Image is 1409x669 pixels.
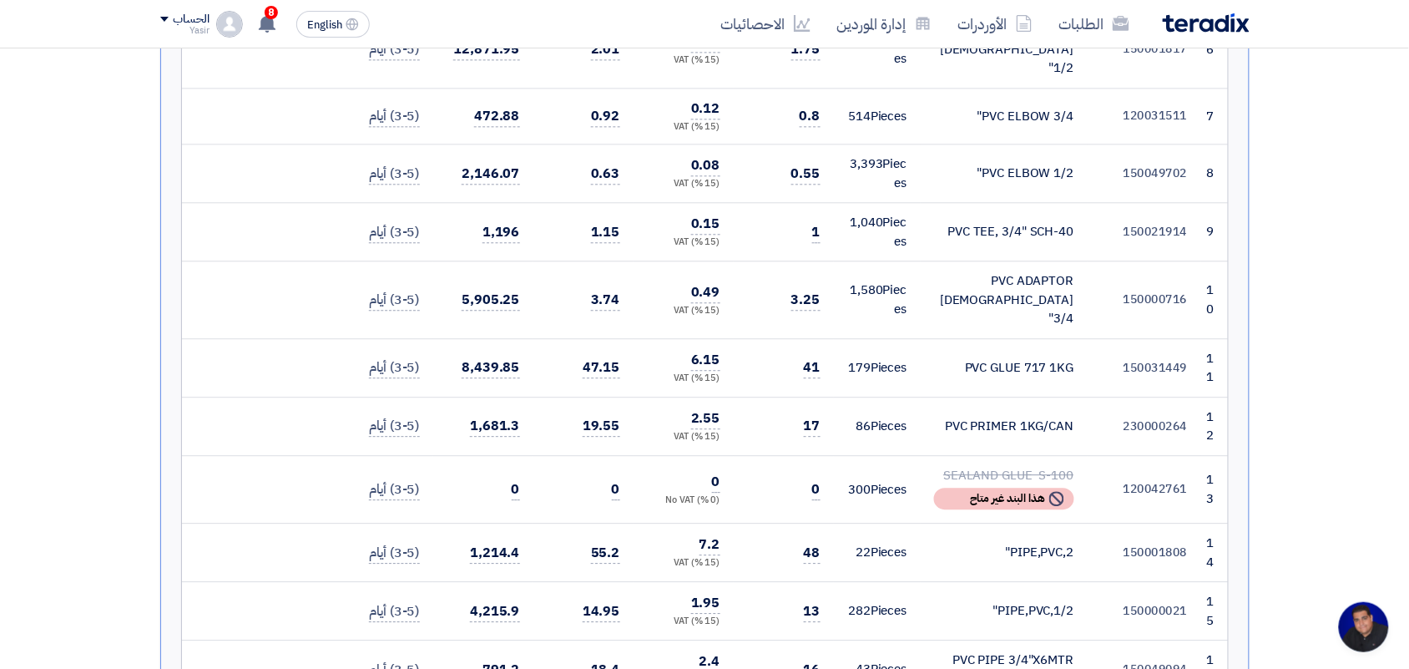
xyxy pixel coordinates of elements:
[791,39,821,60] span: 1.75
[934,601,1074,621] div: PIPE,PVC,1/2"
[591,543,620,564] span: 55.2
[691,99,720,119] span: 0.12
[453,39,519,60] span: 12,871.95
[834,338,921,397] td: Pieces
[1201,455,1228,524] td: 13
[804,543,821,564] span: 48
[834,11,921,89] td: Pieces
[591,164,620,185] span: 0.63
[296,11,370,38] button: English
[934,271,1074,328] div: PVC ADAPTOR [DEMOGRAPHIC_DATA] 3/4"
[369,357,419,378] span: (3-5) أيام
[591,39,620,60] span: 2.01
[1201,397,1228,455] td: 12
[800,106,821,127] span: 0.8
[583,357,620,378] span: 47.15
[647,430,720,444] div: (15 %) VAT
[647,120,720,134] div: (15 %) VAT
[804,357,821,378] span: 41
[691,408,720,429] span: 2.55
[583,416,620,437] span: 19.55
[834,582,921,641] td: Pieces
[934,466,1074,485] div: SEALAND GLUE S-100
[369,290,419,311] span: (3-5) أيام
[1088,455,1201,524] td: 120042761
[1088,397,1201,455] td: 230000264
[462,164,519,185] span: 2,146.07
[934,164,1074,183] div: PVC ELBOW 1/2"
[850,155,883,173] span: 3,393
[369,222,419,243] span: (3-5) أيام
[591,290,620,311] span: 3.74
[482,222,520,243] span: 1,196
[934,417,1074,436] div: PVC PRIMER 1KG/CAN
[1088,338,1201,397] td: 150031449
[1088,261,1201,339] td: 150000716
[265,6,278,19] span: 8
[708,4,824,43] a: الاحصائيات
[1163,13,1250,33] img: Teradix logo
[834,397,921,455] td: Pieces
[369,106,419,127] span: (3-5) أيام
[647,236,720,250] div: (15 %) VAT
[1201,88,1228,144] td: 7
[824,4,945,43] a: إدارة الموردين
[848,107,871,125] span: 514
[856,543,871,561] span: 22
[612,479,620,500] span: 0
[812,222,821,243] span: 1
[216,11,243,38] img: profile_test.png
[691,214,720,235] span: 0.15
[699,535,720,555] span: 7.2
[1088,88,1201,144] td: 120031511
[647,177,720,191] div: (15 %) VAT
[307,19,342,31] span: English
[856,417,871,435] span: 86
[369,416,419,437] span: (3-5) أيام
[850,213,883,231] span: 1,040
[470,543,519,564] span: 1,214.4
[691,593,720,614] span: 1.95
[1201,203,1228,261] td: 9
[647,372,720,386] div: (15 %) VAT
[834,455,921,524] td: Pieces
[848,480,871,499] span: 300
[1088,11,1201,89] td: 150001817
[369,479,419,500] span: (3-5) أيام
[1201,524,1228,582] td: 14
[1088,582,1201,641] td: 150000021
[1201,144,1228,203] td: 8
[934,222,1074,241] div: PVC TEE, 3/4" SCH-40
[812,479,821,500] span: 0
[834,144,921,203] td: Pieces
[1201,11,1228,89] td: 6
[850,281,883,299] span: 1,580
[369,164,419,185] span: (3-5) أيام
[369,601,419,622] span: (3-5) أيام
[934,21,1074,78] div: PVC ADAPTOR [DEMOGRAPHIC_DATA] 1/2"
[1046,4,1143,43] a: الطلبات
[934,107,1074,126] div: PVC ELBOW 3/4"
[591,222,620,243] span: 1.15
[591,106,620,127] span: 0.92
[647,494,720,508] div: (0 %) No VAT
[791,164,821,185] span: 0.55
[934,358,1074,378] div: PVC GLUE 717 1KG
[1088,144,1201,203] td: 150049702
[369,543,419,564] span: (3-5) أيام
[691,155,720,176] span: 0.08
[462,357,519,378] span: 8,439.85
[834,261,921,339] td: Pieces
[848,358,871,377] span: 179
[1201,582,1228,641] td: 15
[834,88,921,144] td: Pieces
[834,203,921,261] td: Pieces
[1088,524,1201,582] td: 150001808
[474,106,519,127] span: 472.88
[647,304,720,318] div: (15 %) VAT
[934,543,1074,562] div: PIPE,PVC,2"
[791,290,821,311] span: 3.25
[174,13,210,27] div: الحساب
[369,39,419,60] span: (3-5) أيام
[583,601,620,622] span: 14.95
